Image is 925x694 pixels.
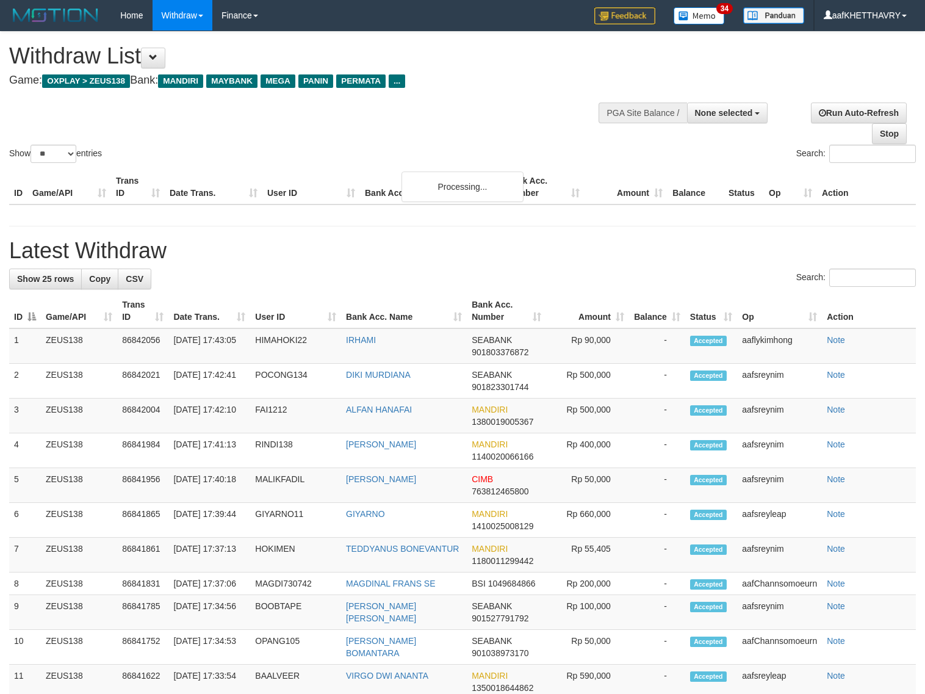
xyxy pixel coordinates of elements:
span: Copy 1350018644862 to clipboard [472,683,533,693]
th: Bank Acc. Number: activate to sort column ascending [467,294,546,328]
span: ... [389,74,405,88]
span: Accepted [690,671,727,682]
a: Note [827,335,845,345]
td: ZEUS138 [41,630,117,665]
a: CSV [118,269,151,289]
a: Note [827,579,845,588]
td: - [629,399,685,433]
td: BOOBTAPE [250,595,341,630]
td: - [629,573,685,595]
td: [DATE] 17:40:18 [168,468,250,503]
span: MEGA [261,74,295,88]
td: 86841984 [117,433,168,468]
a: Note [827,544,845,554]
span: Accepted [690,336,727,346]
span: SEABANK [472,636,512,646]
td: - [629,364,685,399]
td: 86841865 [117,503,168,538]
td: RINDI138 [250,433,341,468]
td: aafsreynim [737,468,822,503]
th: Date Trans. [165,170,262,204]
button: None selected [687,103,768,123]
span: CSV [126,274,143,284]
td: MAGDI730742 [250,573,341,595]
td: [DATE] 17:42:10 [168,399,250,433]
td: Rp 200,000 [546,573,628,595]
span: OXPLAY > ZEUS138 [42,74,130,88]
span: None selected [695,108,753,118]
td: Rp 500,000 [546,364,628,399]
a: IRHAMI [346,335,376,345]
td: 3 [9,399,41,433]
td: 86842021 [117,364,168,399]
th: Action [817,170,916,204]
th: Game/API [27,170,111,204]
td: - [629,538,685,573]
h4: Game: Bank: [9,74,605,87]
a: Note [827,439,845,449]
td: [DATE] 17:39:44 [168,503,250,538]
span: Accepted [690,405,727,416]
span: Copy 901823301744 to clipboard [472,382,528,392]
div: PGA Site Balance / [599,103,686,123]
th: Action [822,294,916,328]
span: PERMATA [336,74,386,88]
th: Date Trans.: activate to sort column ascending [168,294,250,328]
td: 86842004 [117,399,168,433]
a: Note [827,671,845,681]
span: 34 [716,3,733,14]
input: Search: [829,145,916,163]
a: Note [827,405,845,414]
a: Stop [872,123,907,144]
td: ZEUS138 [41,595,117,630]
td: FAI1212 [250,399,341,433]
span: Copy 901527791792 to clipboard [472,613,528,623]
a: Copy [81,269,118,289]
th: Status [724,170,764,204]
span: Accepted [690,510,727,520]
td: [DATE] 17:42:41 [168,364,250,399]
label: Show entries [9,145,102,163]
span: Copy 1049684866 to clipboard [488,579,536,588]
a: [PERSON_NAME] [346,439,416,449]
span: SEABANK [472,601,512,611]
a: GIYARNO [346,509,385,519]
td: POCONG134 [250,364,341,399]
span: Accepted [690,579,727,590]
td: aafsreyleap [737,503,822,538]
a: [PERSON_NAME] BOMANTARA [346,636,416,658]
span: MANDIRI [158,74,203,88]
span: MANDIRI [472,544,508,554]
th: Balance [668,170,724,204]
td: [DATE] 17:34:56 [168,595,250,630]
td: 86842056 [117,328,168,364]
td: 2 [9,364,41,399]
td: Rp 660,000 [546,503,628,538]
td: - [629,468,685,503]
span: Accepted [690,602,727,612]
a: Note [827,474,845,484]
td: [DATE] 17:37:06 [168,573,250,595]
label: Search: [796,269,916,287]
th: Op: activate to sort column ascending [737,294,822,328]
td: HIMAHOKI22 [250,328,341,364]
td: 5 [9,468,41,503]
th: Trans ID [111,170,165,204]
td: HOKIMEN [250,538,341,573]
td: 4 [9,433,41,468]
img: Feedback.jpg [594,7,655,24]
th: Bank Acc. Number [502,170,585,204]
span: Copy 1380019005367 to clipboard [472,417,533,427]
a: Note [827,370,845,380]
td: GIYARNO11 [250,503,341,538]
td: 86841956 [117,468,168,503]
td: Rp 50,000 [546,468,628,503]
td: 1 [9,328,41,364]
span: BSI [472,579,486,588]
th: Bank Acc. Name: activate to sort column ascending [341,294,467,328]
td: ZEUS138 [41,364,117,399]
span: SEABANK [472,335,512,345]
td: Rp 50,000 [546,630,628,665]
td: 6 [9,503,41,538]
span: Copy 1180011299442 to clipboard [472,556,533,566]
